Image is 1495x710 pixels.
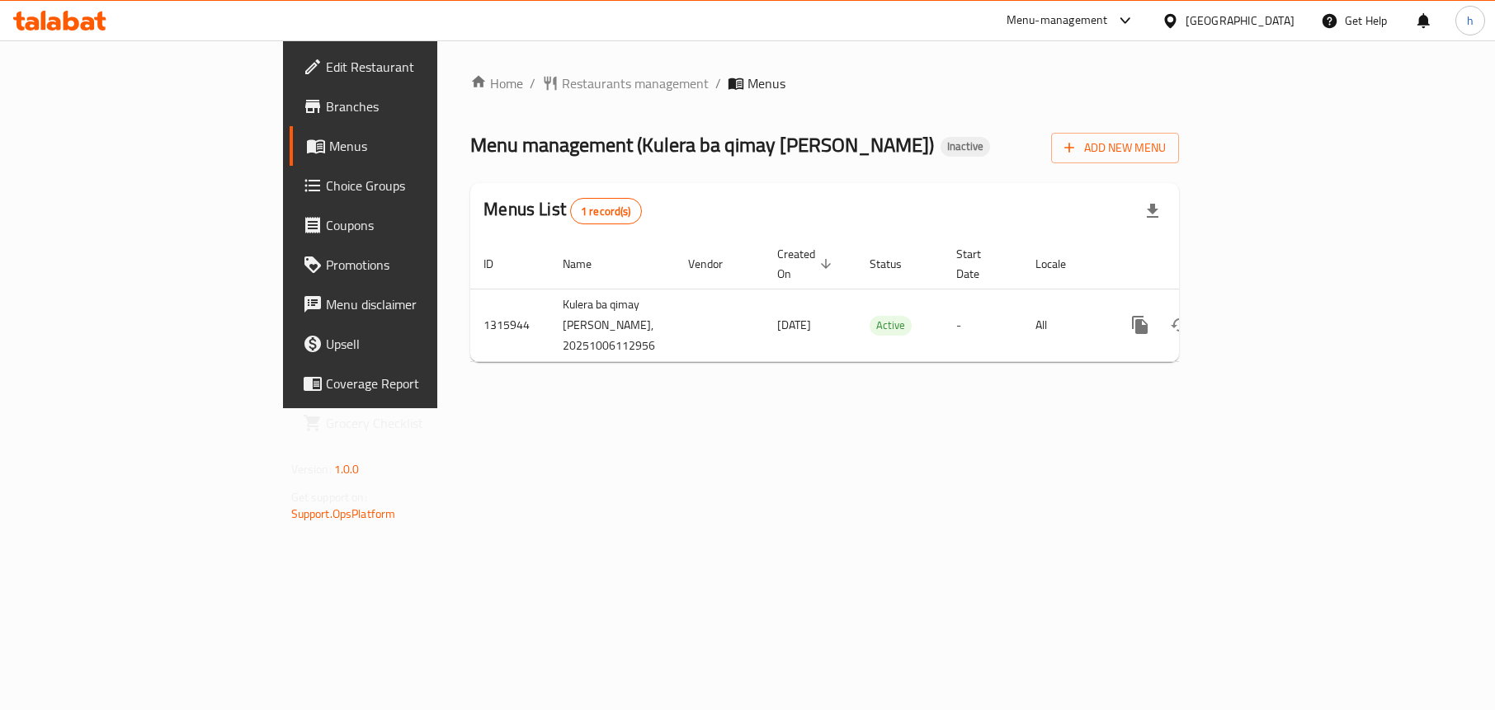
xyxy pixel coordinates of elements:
div: Active [870,316,912,336]
nav: breadcrumb [470,73,1179,93]
span: Vendor [688,254,744,274]
a: Branches [290,87,533,126]
li: / [530,73,535,93]
div: Total records count [570,198,642,224]
button: Add New Menu [1051,133,1179,163]
a: Restaurants management [542,73,709,93]
a: Choice Groups [290,166,533,205]
a: Menu disclaimer [290,284,533,324]
td: - [943,289,1022,361]
span: Coverage Report [326,374,520,393]
th: Actions [1107,239,1292,289]
span: [DATE] [777,314,811,336]
span: Active [870,316,912,335]
span: Start Date [956,244,1002,284]
div: [GEOGRAPHIC_DATA] [1186,12,1295,30]
div: Menu-management [1007,11,1108,31]
span: Menu management ( Kulera ba qimay [PERSON_NAME] ) [470,126,934,163]
span: Restaurants management [562,73,709,93]
span: Menus [747,73,785,93]
span: Coupons [326,215,520,235]
span: Grocery Checklist [326,413,520,433]
span: Choice Groups [326,176,520,195]
a: Menus [290,126,533,166]
td: Kulera ba qimay [PERSON_NAME], 20251006112956 [549,289,675,361]
div: Export file [1133,191,1172,231]
button: Change Status [1160,305,1200,345]
a: Promotions [290,245,533,284]
span: Edit Restaurant [326,57,520,77]
div: Inactive [941,137,990,157]
span: Locale [1035,254,1087,274]
h2: Menus List [483,197,641,224]
span: Status [870,254,923,274]
span: Created On [777,244,837,284]
button: more [1120,305,1160,345]
span: ID [483,254,515,274]
a: Coupons [290,205,533,245]
span: Promotions [326,255,520,275]
span: Upsell [326,334,520,354]
span: Inactive [941,139,990,153]
span: Branches [326,96,520,116]
a: Support.OpsPlatform [291,503,396,524]
a: Coverage Report [290,364,533,403]
td: All [1022,289,1107,361]
span: Name [563,254,613,274]
table: enhanced table [470,239,1292,362]
li: / [715,73,721,93]
span: Menu disclaimer [326,294,520,314]
span: Menus [329,136,520,156]
a: Upsell [290,324,533,364]
a: Edit Restaurant [290,47,533,87]
span: h [1467,12,1474,30]
a: Grocery Checklist [290,403,533,443]
span: Version: [291,458,332,480]
span: Add New Menu [1064,138,1166,158]
span: Get support on: [291,487,367,508]
span: 1 record(s) [571,204,641,219]
span: 1.0.0 [334,458,360,480]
